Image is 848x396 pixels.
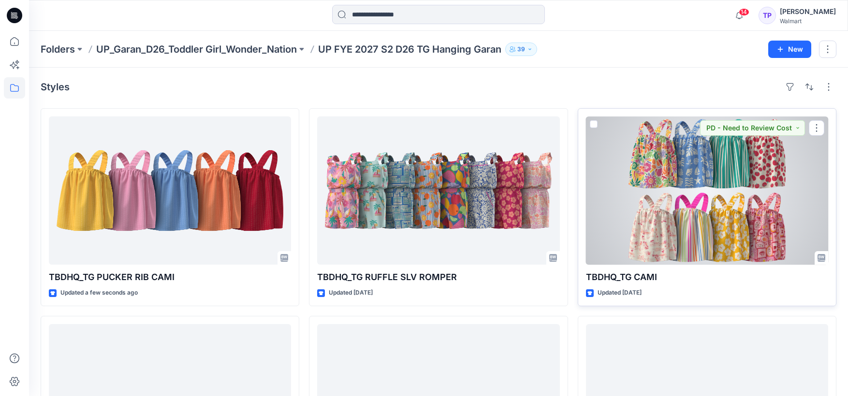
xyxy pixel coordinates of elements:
a: TBDHQ_TG RUFFLE SLV ROMPER [317,116,559,265]
a: Folders [41,42,75,56]
p: UP FYE 2027 S2 D26 TG Hanging Garan [318,42,501,56]
button: New [768,41,811,58]
p: Updated a few seconds ago [60,288,138,298]
button: 39 [505,42,537,56]
a: TBDHQ_TG CAMI [586,116,828,265]
p: TBDHQ_TG CAMI [586,270,828,284]
a: UP_Garan_D26_Toddler Girl_Wonder_Nation [96,42,297,56]
div: Walmart [780,17,836,25]
p: TBDHQ_TG PUCKER RIB CAMI [49,270,291,284]
p: Updated [DATE] [598,288,642,298]
p: TBDHQ_TG RUFFLE SLV ROMPER [317,270,559,284]
a: TBDHQ_TG PUCKER RIB CAMI [49,116,291,265]
div: [PERSON_NAME] [780,6,836,17]
p: Updated [DATE] [329,288,373,298]
span: 14 [739,8,749,16]
p: 39 [517,44,525,55]
div: TP [759,7,776,24]
h4: Styles [41,81,70,93]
